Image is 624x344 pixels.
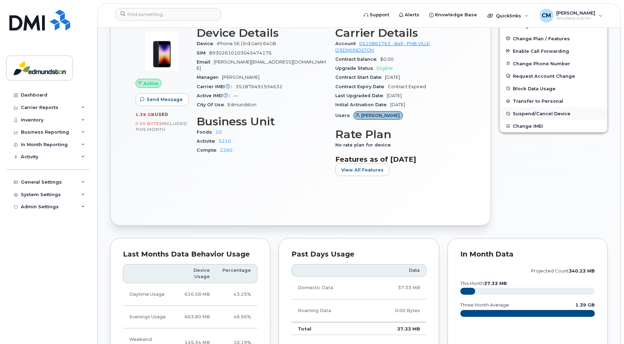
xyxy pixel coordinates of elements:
button: Block Data Usage [500,82,607,95]
th: Percentage [216,264,257,283]
span: Email [197,59,214,65]
span: Wireless Admin [556,16,595,21]
span: Eligible [377,66,393,71]
tspan: 340.23 MB [569,268,595,274]
th: Device Usage [172,264,216,283]
a: 2260 [220,148,232,153]
span: City Of Use [197,102,228,107]
span: Edmundston [228,102,256,107]
span: Last Upgraded Date [335,93,387,98]
span: Activite [197,139,219,144]
td: 37.33 MB [367,322,426,335]
h3: Business Unit [197,115,327,128]
button: Enable Call Forwarding [500,45,607,57]
div: In Month Data [460,251,595,258]
span: — [233,93,238,98]
input: Find something... [116,8,221,20]
tspan: 37.33 MB [484,281,507,286]
span: [DATE] [390,102,405,107]
a: Alerts [394,8,424,22]
span: Enable Call Forwarding [513,48,569,53]
span: [PERSON_NAME] [361,112,400,119]
span: Carrier IMEI [197,84,236,89]
button: View All Features [335,163,389,176]
span: Contract Expired [388,84,426,89]
div: Quicklinks [483,9,533,23]
td: 37.33 MB [367,277,426,299]
span: [PERSON_NAME] [222,75,260,80]
button: Change Phone Number [500,57,607,70]
span: Upgrade Status [335,66,377,71]
td: Domestic Data [292,277,367,299]
img: image20231002-3703462-1angbar.jpeg [141,30,183,72]
div: Last Months Data Behavior Usage [123,251,257,258]
span: iPhone SE (3rd Gen) 64GB [217,41,276,46]
td: Total [292,322,367,335]
span: 0.00 Bytes [136,121,162,126]
button: Request Account Change [500,70,607,82]
span: [PERSON_NAME][EMAIL_ADDRESS][DOMAIN_NAME] [197,59,326,71]
text: projected count [531,268,595,274]
button: Change Plan / Features [500,32,607,45]
span: 89302610103045474176 [209,50,272,56]
span: used [155,112,169,117]
span: Contract balance [335,57,380,62]
td: Evenings Usage [123,306,172,328]
span: Support [370,11,389,18]
a: Knowledge Base [424,8,482,22]
span: Contract Start Date [335,75,385,80]
span: CM [542,11,551,20]
span: Initial Activation Date [335,102,390,107]
span: Device [197,41,217,46]
span: Manager [197,75,222,80]
th: Data [367,264,426,277]
span: Alerts [405,11,419,18]
h3: Rate Plan [335,128,466,141]
span: Send Message [147,96,183,103]
span: 351876491934632 [236,84,282,89]
td: 616.58 MB [172,283,216,306]
a: 10 [215,129,222,135]
span: Compte [197,148,220,153]
span: Knowledge Base [435,11,477,18]
text: 1.39 GB [575,302,595,308]
button: Suspend/Cancel Device [500,107,607,120]
span: Suspend/Cancel Device [513,111,570,116]
tr: Weekdays from 6:00pm to 8:00am [123,306,257,328]
a: [PERSON_NAME] [353,113,403,118]
button: Change IMEI [500,120,607,132]
span: [DATE] [385,75,400,80]
span: View All Features [341,167,384,173]
h3: Features as of [DATE] [335,155,466,163]
span: Quicklinks [496,13,521,18]
text: this month [460,281,507,286]
button: Send Message [136,93,189,106]
a: 0510861763 - Bell - PNB VILLE D'EDMUNDSTON [335,41,430,52]
span: Change Plan / Features [513,36,570,41]
span: SIM [197,50,209,56]
td: 0.00 Bytes [367,300,426,322]
span: Active [143,80,158,87]
span: Account [335,41,359,46]
td: 663.80 MB [172,306,216,328]
td: 43.25% [216,283,257,306]
span: [PERSON_NAME] [556,10,595,16]
span: $0.00 [380,57,394,62]
td: Roaming Data [292,300,367,322]
a: Support [359,8,394,22]
span: No rate plan for device [335,142,394,148]
div: Christian Michaud [535,9,607,23]
span: Fonds [197,129,215,135]
span: [DATE] [387,93,402,98]
div: Past Days Usage [292,251,426,258]
text: three month average [460,302,509,308]
td: 46.56% [216,306,257,328]
span: Users [335,113,353,118]
span: Contract Expiry Date [335,84,388,89]
a: 5210 [219,139,231,144]
h3: Carrier Details [335,27,466,39]
span: 1.39 GB [136,112,155,117]
span: Active IMEI [197,93,233,98]
button: Transfer to Personal [500,95,607,107]
td: Daytime Usage [123,283,172,306]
